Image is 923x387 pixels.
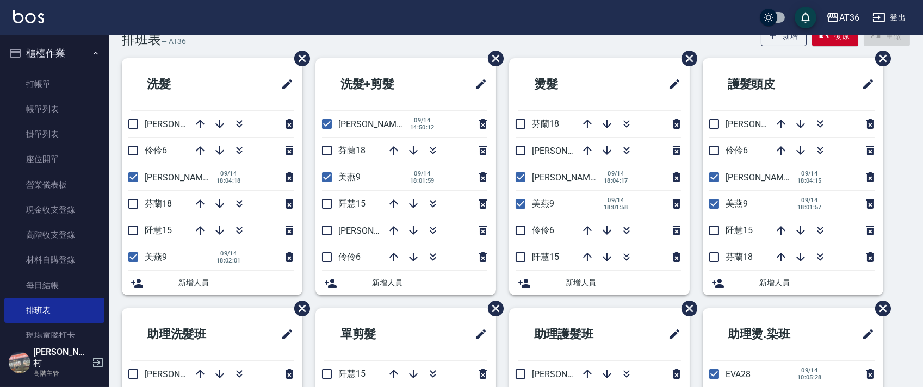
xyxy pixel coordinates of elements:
[532,369,607,379] span: [PERSON_NAME]56
[216,257,241,264] span: 18:02:01
[33,347,89,369] h5: [PERSON_NAME]村
[216,170,241,177] span: 09/14
[532,172,607,183] span: [PERSON_NAME]11
[797,374,822,381] span: 10:05:28
[797,197,822,204] span: 09/14
[759,277,875,289] span: 新增人員
[726,198,748,209] span: 美燕9
[604,204,628,211] span: 18:01:58
[315,271,496,295] div: 新增人員
[338,145,366,155] span: 芬蘭18
[338,252,361,262] span: 伶伶6
[13,10,44,23] img: Logo
[867,42,893,74] span: 刪除班表
[532,252,559,262] span: 阡慧15
[338,198,366,209] span: 阡慧15
[518,65,618,104] h2: 燙髮
[661,321,681,347] span: 修改班表的標題
[4,273,104,298] a: 每日結帳
[726,145,748,155] span: 伶伶6
[178,277,294,289] span: 新增人員
[338,226,413,236] span: [PERSON_NAME]16
[4,39,104,67] button: 櫃檯作業
[216,250,241,257] span: 09/14
[711,65,823,104] h2: 護髮頭皮
[145,119,220,129] span: [PERSON_NAME]16
[812,26,858,46] button: 復原
[532,198,554,209] span: 美燕9
[509,271,690,295] div: 新增人員
[822,7,864,29] button: AT36
[839,11,859,24] div: AT36
[726,369,751,379] span: EVA28
[161,36,186,47] h6: — AT36
[855,71,875,97] span: 修改班表的標題
[410,117,435,124] span: 09/14
[855,321,875,347] span: 修改班表的標題
[711,315,831,354] h2: 助理燙.染班
[797,367,822,374] span: 09/14
[566,277,681,289] span: 新增人員
[338,369,366,379] span: 阡慧15
[518,315,635,354] h2: 助理護髮班
[4,147,104,172] a: 座位開單
[145,225,172,235] span: 阡慧15
[122,32,161,47] h3: 排班表
[480,42,505,74] span: 刪除班表
[480,292,505,324] span: 刪除班表
[468,321,487,347] span: 修改班表的標題
[604,197,628,204] span: 09/14
[867,292,893,324] span: 刪除班表
[4,247,104,272] a: 材料自購登錄
[604,177,628,184] span: 18:04:17
[286,292,312,324] span: 刪除班表
[726,225,753,235] span: 阡慧15
[324,65,439,104] h2: 洗髮+剪髮
[4,72,104,97] a: 打帳單
[338,172,361,182] span: 美燕9
[145,172,220,183] span: [PERSON_NAME]11
[216,177,241,184] span: 18:04:18
[673,42,699,74] span: 刪除班表
[33,369,89,378] p: 高階主管
[274,71,294,97] span: 修改班表的標題
[410,170,435,177] span: 09/14
[661,71,681,97] span: 修改班表的標題
[468,71,487,97] span: 修改班表的標題
[122,271,302,295] div: 新增人員
[673,292,699,324] span: 刪除班表
[4,97,104,122] a: 帳單列表
[145,369,220,379] span: [PERSON_NAME]56
[726,172,801,183] span: [PERSON_NAME]11
[145,145,167,155] span: 伶伶6
[4,197,104,222] a: 現金收支登錄
[145,198,172,209] span: 芬蘭18
[145,252,167,262] span: 美燕9
[286,42,312,74] span: 刪除班表
[703,271,883,295] div: 新增人員
[338,119,413,129] span: [PERSON_NAME]11
[410,177,435,184] span: 18:01:59
[131,65,231,104] h2: 洗髮
[410,124,435,131] span: 14:50:12
[4,172,104,197] a: 營業儀表板
[604,170,628,177] span: 09/14
[9,352,30,373] img: Person
[726,252,753,262] span: 芬蘭18
[4,323,104,348] a: 現場電腦打卡
[372,277,487,289] span: 新增人員
[797,204,822,211] span: 18:01:57
[4,222,104,247] a: 高階收支登錄
[4,298,104,323] a: 排班表
[797,170,822,177] span: 09/14
[4,122,104,147] a: 掛單列表
[131,315,248,354] h2: 助理洗髮班
[532,146,607,156] span: [PERSON_NAME]16
[274,321,294,347] span: 修改班表的標題
[532,118,559,129] span: 芬蘭18
[797,177,822,184] span: 18:04:15
[795,7,816,28] button: save
[726,119,801,129] span: [PERSON_NAME]16
[532,225,554,235] span: 伶伶6
[324,315,430,354] h2: 單剪髮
